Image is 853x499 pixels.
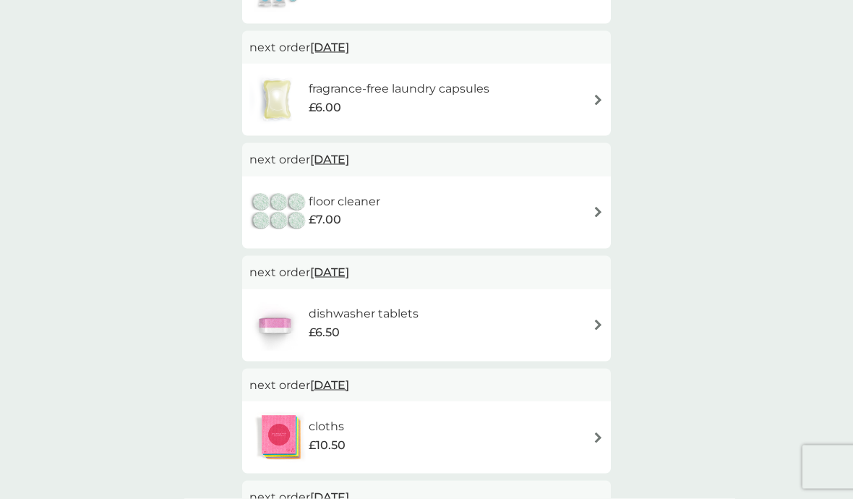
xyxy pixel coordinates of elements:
[593,95,604,106] img: arrow right
[249,74,304,125] img: fragrance-free laundry capsules
[593,320,604,330] img: arrow right
[309,436,346,455] span: £10.50
[309,304,419,323] h6: dishwasher tablets
[309,323,340,342] span: £6.50
[249,263,604,282] p: next order
[309,210,341,229] span: £7.00
[310,33,349,61] span: [DATE]
[309,192,380,211] h6: floor cleaner
[309,417,346,436] h6: cloths
[309,80,489,98] h6: fragrance-free laundry capsules
[249,150,604,169] p: next order
[310,258,349,286] span: [DATE]
[249,412,309,463] img: cloths
[309,98,341,117] span: £6.00
[593,432,604,443] img: arrow right
[593,207,604,218] img: arrow right
[249,376,604,395] p: next order
[249,38,604,57] p: next order
[249,187,309,238] img: floor cleaner
[249,300,300,351] img: dishwasher tablets
[310,371,349,399] span: [DATE]
[310,145,349,174] span: [DATE]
